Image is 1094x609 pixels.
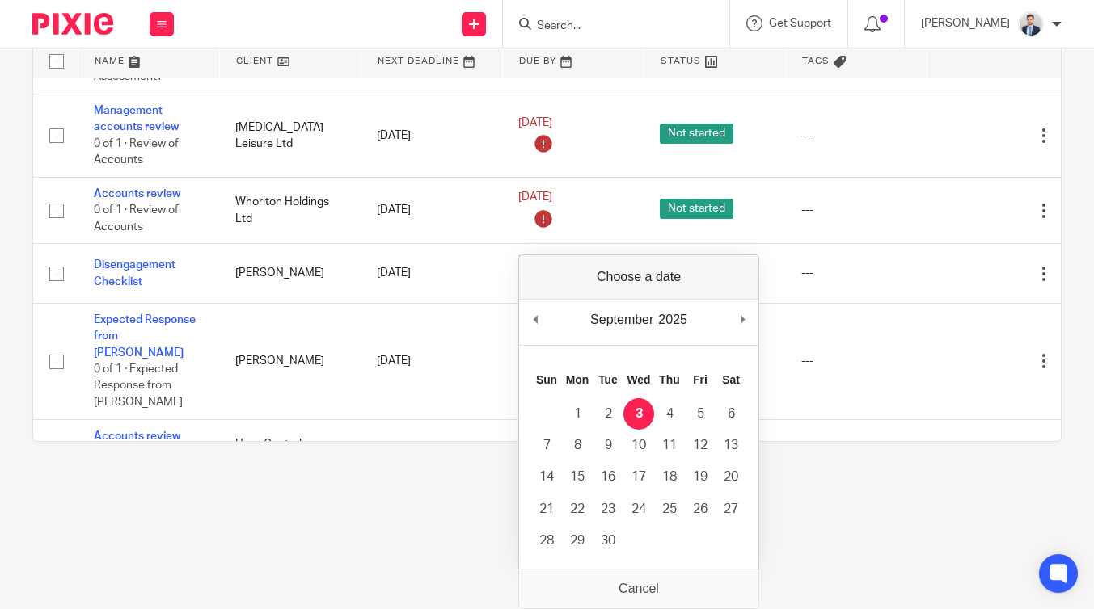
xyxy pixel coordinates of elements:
[219,94,361,178] td: [MEDICAL_DATA] Leisure Ltd
[536,373,557,386] abbr: Sunday
[801,353,910,369] div: ---
[685,430,716,461] button: 12
[623,398,654,430] button: 3
[518,255,552,267] span: [DATE]
[660,124,733,144] span: Not started
[94,204,179,233] span: 0 of 1 · Review of Accounts
[593,398,623,430] button: 2
[562,398,593,430] button: 1
[693,373,708,386] abbr: Friday
[531,525,562,556] button: 28
[627,373,650,386] abbr: Wednesday
[531,430,562,461] button: 7
[801,202,910,218] div: ---
[716,430,746,461] button: 13
[94,363,183,408] span: 0 of 1 · Expected Response from [PERSON_NAME]
[656,308,690,332] div: 2025
[654,398,685,430] button: 4
[219,244,361,304] td: [PERSON_NAME]
[685,461,716,493] button: 19
[361,419,502,485] td: [DATE]
[654,430,685,461] button: 11
[94,138,179,166] span: 0 of 1 · Review of Accounts
[623,493,654,525] button: 24
[94,22,191,83] span: 6 of 12 · Has [PERSON_NAME] Signed Off the Risk Assessment?
[802,57,830,65] span: Tags
[593,430,623,461] button: 9
[562,430,593,461] button: 8
[659,373,679,386] abbr: Thursday
[654,461,685,493] button: 18
[623,430,654,461] button: 10
[593,461,623,493] button: 16
[361,303,502,419] td: [DATE]
[94,259,175,287] a: Disengagement Checklist
[535,19,681,34] input: Search
[921,15,1010,31] p: [PERSON_NAME]
[716,398,746,430] button: 6
[219,419,361,485] td: Hana Control Systems Ltd.
[566,373,589,386] abbr: Monday
[716,493,746,525] button: 27
[531,493,562,525] button: 21
[593,493,623,525] button: 23
[562,461,593,493] button: 15
[32,13,113,35] img: Pixie
[531,461,562,493] button: 14
[769,18,831,29] span: Get Support
[94,188,180,199] a: Accounts review
[722,373,740,386] abbr: Saturday
[527,308,543,332] button: Previous Month
[518,117,552,128] span: [DATE]
[562,493,593,525] button: 22
[361,244,502,304] td: [DATE]
[716,461,746,493] button: 20
[734,308,750,332] button: Next Month
[588,308,656,332] div: September
[1018,11,1044,37] img: LinkedIn%20Profile.jpeg
[518,192,552,204] span: [DATE]
[685,493,716,525] button: 26
[361,94,502,178] td: [DATE]
[654,493,685,525] button: 25
[94,105,179,132] a: Management accounts review
[685,398,716,430] button: 5
[94,314,196,359] a: Expected Response from [PERSON_NAME]
[94,430,180,442] a: Accounts review
[219,303,361,419] td: [PERSON_NAME]
[801,265,910,281] div: ---
[562,525,593,556] button: 29
[219,177,361,243] td: Whorlton Holdings Ltd
[623,461,654,493] button: 17
[801,128,910,144] div: ---
[593,525,623,556] button: 30
[598,373,618,386] abbr: Tuesday
[361,177,502,243] td: [DATE]
[660,199,733,219] span: Not started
